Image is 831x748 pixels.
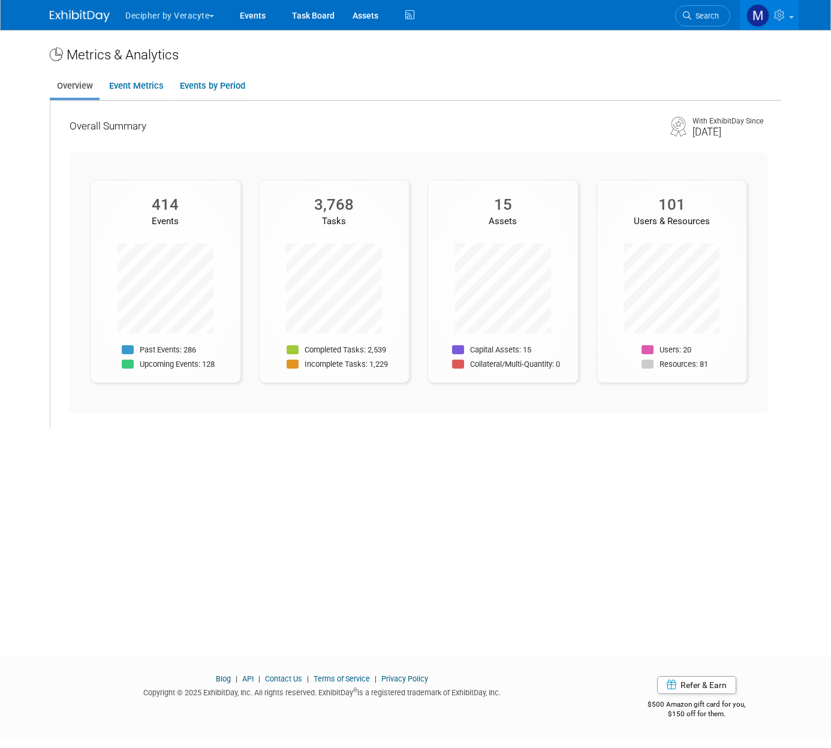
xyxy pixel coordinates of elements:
div: Overall Summary [70,119,661,134]
a: Search [675,5,730,26]
div: 101 [597,195,747,214]
p: Upcoming Events: 128 [140,360,215,370]
a: Refer & Earn [657,676,736,694]
span: | [304,674,312,683]
div: With ExhibitDay Since [692,117,763,126]
p: Resources: 81 [660,360,708,370]
a: Events by Period [173,74,252,98]
a: Privacy Policy [381,674,428,683]
div: Copyright © 2025 ExhibitDay, Inc. All rights reserved. ExhibitDay is a registered trademark of Ex... [50,684,594,698]
a: Blog [216,674,231,683]
a: Event Metrics [102,74,170,98]
div: Assets [428,215,578,228]
div: $500 Amazon gift card for you, [612,692,782,719]
a: API [242,674,254,683]
p: Incomplete Tasks: 1,229 [305,360,388,370]
div: Events [91,215,240,228]
img: Megan Gorostiza [746,4,769,27]
a: Overview [50,74,100,98]
div: [DATE] [692,126,763,138]
p: Users: 20 [660,345,691,355]
div: 15 [428,195,578,214]
span: Search [691,11,719,20]
p: Past Events: 286 [140,345,196,355]
p: Collateral/Multi-Quantity: 0 [470,360,560,370]
a: Contact Us [265,674,302,683]
a: Terms of Service [314,674,370,683]
div: 414 [91,195,240,214]
span: | [255,674,263,683]
span: | [233,674,240,683]
p: Completed Tasks: 2,539 [305,345,386,355]
div: $150 off for them. [612,709,782,719]
sup: ® [353,687,357,693]
p: Capital Assets: 15 [470,345,531,355]
img: ExhibitDay [50,10,110,22]
div: 3,768 [260,195,410,214]
div: Metrics & Analytics [50,45,781,64]
div: Tasks [260,215,410,228]
span: | [372,674,380,683]
div: Users & Resources [597,215,747,228]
